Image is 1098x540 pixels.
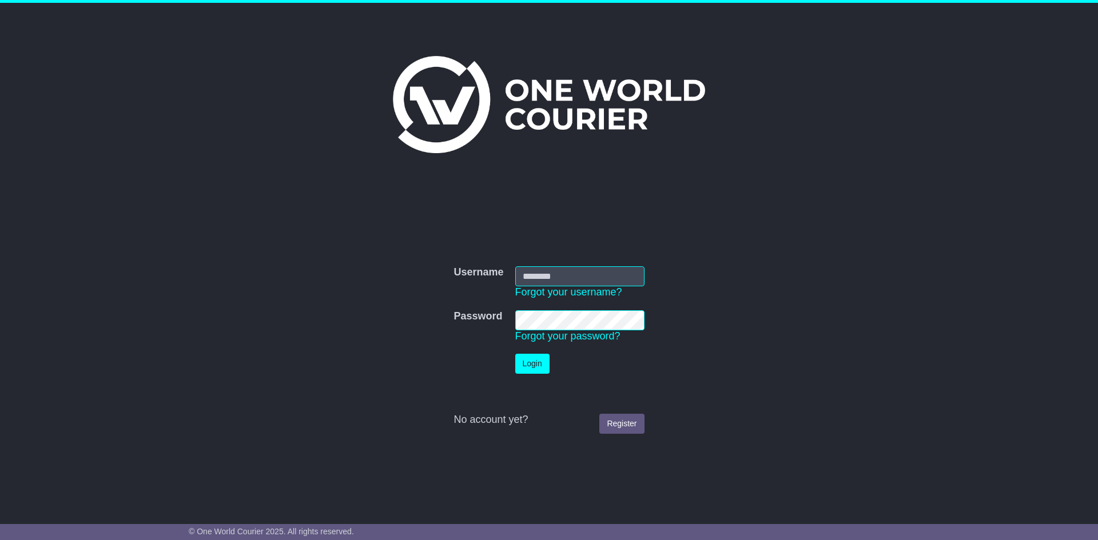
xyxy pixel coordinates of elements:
span: © One World Courier 2025. All rights reserved. [189,527,354,536]
label: Username [453,266,503,279]
a: Forgot your password? [515,330,620,342]
img: One World [393,56,705,153]
div: No account yet? [453,414,644,426]
button: Login [515,354,550,374]
label: Password [453,310,502,323]
a: Register [599,414,644,434]
a: Forgot your username? [515,286,622,298]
